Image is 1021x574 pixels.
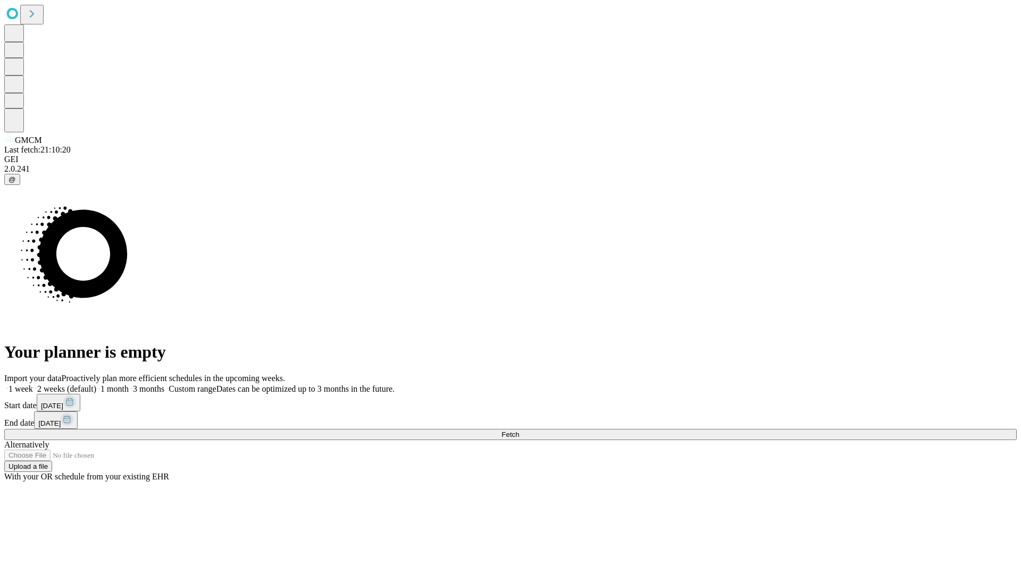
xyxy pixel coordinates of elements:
[41,402,63,410] span: [DATE]
[34,411,78,429] button: [DATE]
[4,394,1017,411] div: Start date
[37,394,80,411] button: [DATE]
[501,430,519,438] span: Fetch
[9,175,16,183] span: @
[4,374,62,383] span: Import your data
[4,472,169,481] span: With your OR schedule from your existing EHR
[169,384,216,393] span: Custom range
[4,174,20,185] button: @
[62,374,285,383] span: Proactively plan more efficient schedules in the upcoming weeks.
[4,411,1017,429] div: End date
[9,384,33,393] span: 1 week
[15,136,42,145] span: GMCM
[4,461,52,472] button: Upload a file
[216,384,395,393] span: Dates can be optimized up to 3 months in the future.
[133,384,164,393] span: 3 months
[4,342,1017,362] h1: Your planner is empty
[4,155,1017,164] div: GEI
[4,440,49,449] span: Alternatively
[4,164,1017,174] div: 2.0.241
[4,145,71,154] span: Last fetch: 21:10:20
[37,384,96,393] span: 2 weeks (default)
[4,429,1017,440] button: Fetch
[101,384,129,393] span: 1 month
[38,419,61,427] span: [DATE]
